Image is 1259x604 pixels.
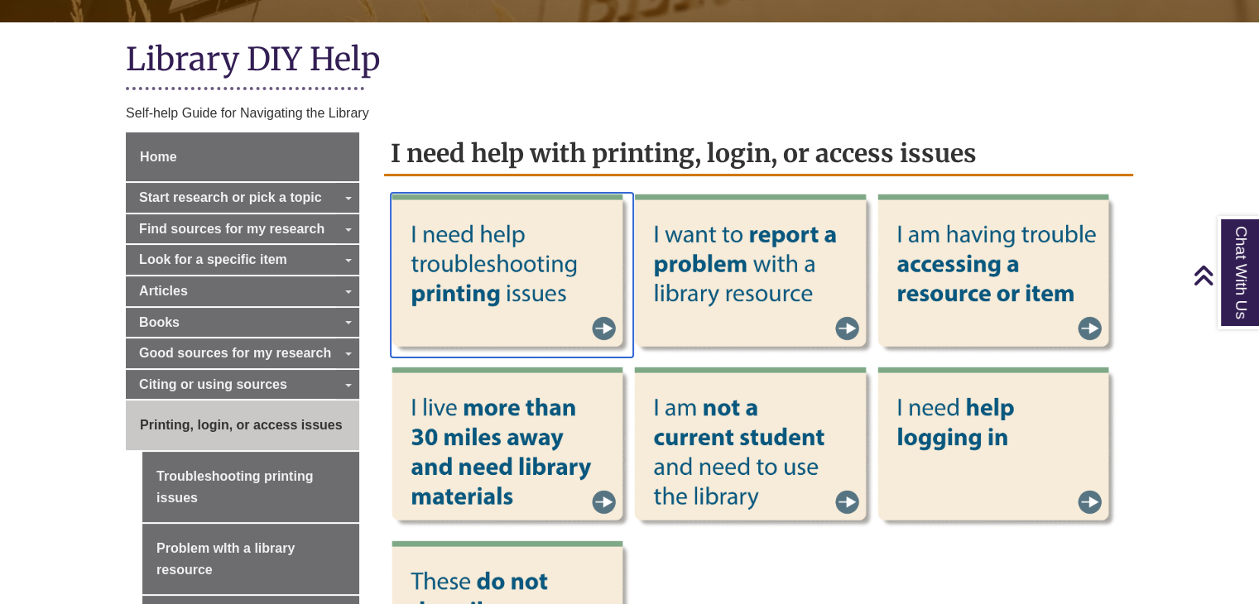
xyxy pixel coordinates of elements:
img: Trouble accessing a resource or item [877,193,1119,358]
span: Start research or pick a topic [139,190,322,204]
a: Books [126,308,359,338]
a: Look for a specific item [126,245,359,275]
img: Troubleshooting printing issues [391,193,633,358]
span: Look for a specific item [139,252,287,266]
a: Articles [126,276,359,306]
img: Report a problem with a library resource [633,193,876,358]
img: Not a current student and need to use the library [633,366,876,531]
a: Printing, login, or access issues [126,400,359,450]
a: Start research or pick a topic [126,183,359,213]
span: Good sources for my research [139,346,331,360]
a: Back to Top [1193,264,1255,286]
span: Find sources for my research [139,222,324,236]
h1: Library DIY Help [126,39,1133,83]
a: Good sources for my research [126,338,359,368]
span: Printing, login, or access issues [140,418,343,432]
a: Home [126,132,359,182]
a: Problem wIth a library resource [142,524,359,594]
a: Find sources for my research [126,214,359,244]
span: Books [139,315,180,329]
span: Citing or using sources [139,377,287,391]
img: Live over 30 miles away and need library materials [391,366,633,531]
h2: I need help with printing, login, or access issues [384,132,1133,176]
span: Home [140,150,176,164]
span: Articles [139,284,188,298]
a: Citing or using sources [126,370,359,400]
span: Self-help Guide for Navigating the Library [126,106,369,120]
a: Troubleshooting printing issues [142,452,359,522]
img: Help logging in [877,366,1119,531]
